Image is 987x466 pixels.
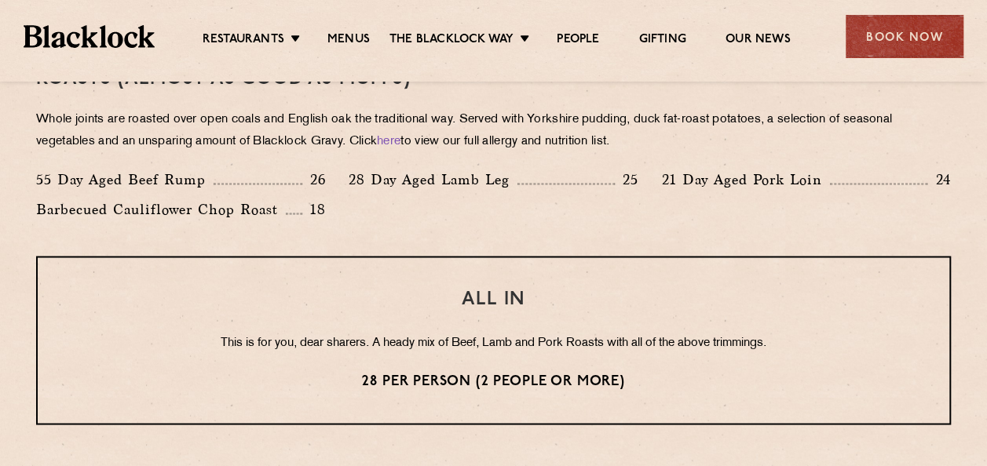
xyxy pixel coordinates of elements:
[36,169,214,191] p: 55 Day Aged Beef Rump
[927,169,951,190] p: 24
[69,289,918,309] h3: ALL IN
[377,136,400,147] a: here
[327,32,370,49] a: Menus
[662,169,830,191] p: 21 Day Aged Pork Loin
[615,169,638,190] p: 25
[302,169,326,190] p: 26
[638,32,685,49] a: Gifting
[389,32,514,49] a: The Blacklock Way
[24,25,155,47] img: BL_Textured_Logo-footer-cropped.svg
[557,32,599,49] a: People
[69,371,918,391] p: 28 per person (2 people or more)
[36,198,286,220] p: Barbecued Cauliflower Chop Roast
[69,333,918,353] p: This is for you, dear sharers. A heady mix of Beef, Lamb and Pork Roasts with all of the above tr...
[349,169,517,191] p: 28 Day Aged Lamb Leg
[846,15,963,58] div: Book Now
[302,199,326,220] p: 18
[36,109,951,153] p: Whole joints are roasted over open coals and English oak the traditional way. Served with Yorkshi...
[726,32,791,49] a: Our News
[203,32,284,49] a: Restaurants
